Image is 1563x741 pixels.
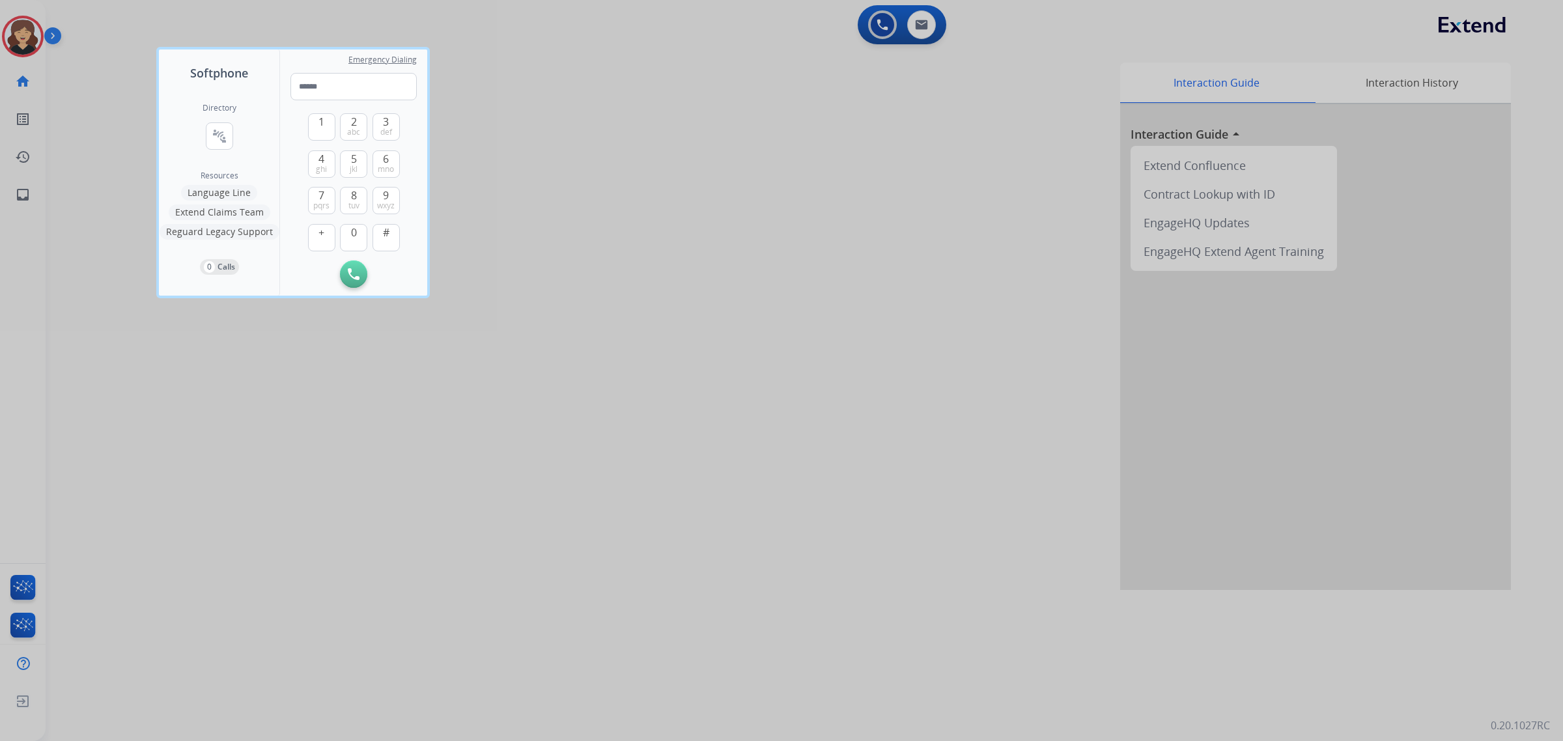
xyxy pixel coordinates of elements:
[308,113,335,141] button: 1
[347,127,360,137] span: abc
[313,201,330,211] span: pqrs
[340,187,367,214] button: 8tuv
[348,201,359,211] span: tuv
[351,225,357,240] span: 0
[373,113,400,141] button: 3def
[340,113,367,141] button: 2abc
[204,261,215,273] p: 0
[318,225,324,240] span: +
[373,187,400,214] button: 9wxyz
[218,261,235,273] p: Calls
[351,151,357,167] span: 5
[383,225,389,240] span: #
[350,164,358,175] span: jkl
[308,224,335,251] button: +
[201,171,238,181] span: Resources
[351,114,357,130] span: 2
[373,150,400,178] button: 6mno
[318,188,324,203] span: 7
[340,150,367,178] button: 5jkl
[169,204,270,220] button: Extend Claims Team
[212,128,227,144] mat-icon: connect_without_contact
[383,151,389,167] span: 6
[160,224,279,240] button: Reguard Legacy Support
[351,188,357,203] span: 8
[318,114,324,130] span: 1
[316,164,327,175] span: ghi
[308,187,335,214] button: 7pqrs
[378,164,394,175] span: mno
[1491,718,1550,733] p: 0.20.1027RC
[318,151,324,167] span: 4
[181,185,257,201] button: Language Line
[373,224,400,251] button: #
[377,201,395,211] span: wxyz
[348,268,359,280] img: call-button
[348,55,417,65] span: Emergency Dialing
[383,188,389,203] span: 9
[383,114,389,130] span: 3
[340,224,367,251] button: 0
[200,259,239,275] button: 0Calls
[190,64,248,82] span: Softphone
[308,150,335,178] button: 4ghi
[380,127,392,137] span: def
[203,103,236,113] h2: Directory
